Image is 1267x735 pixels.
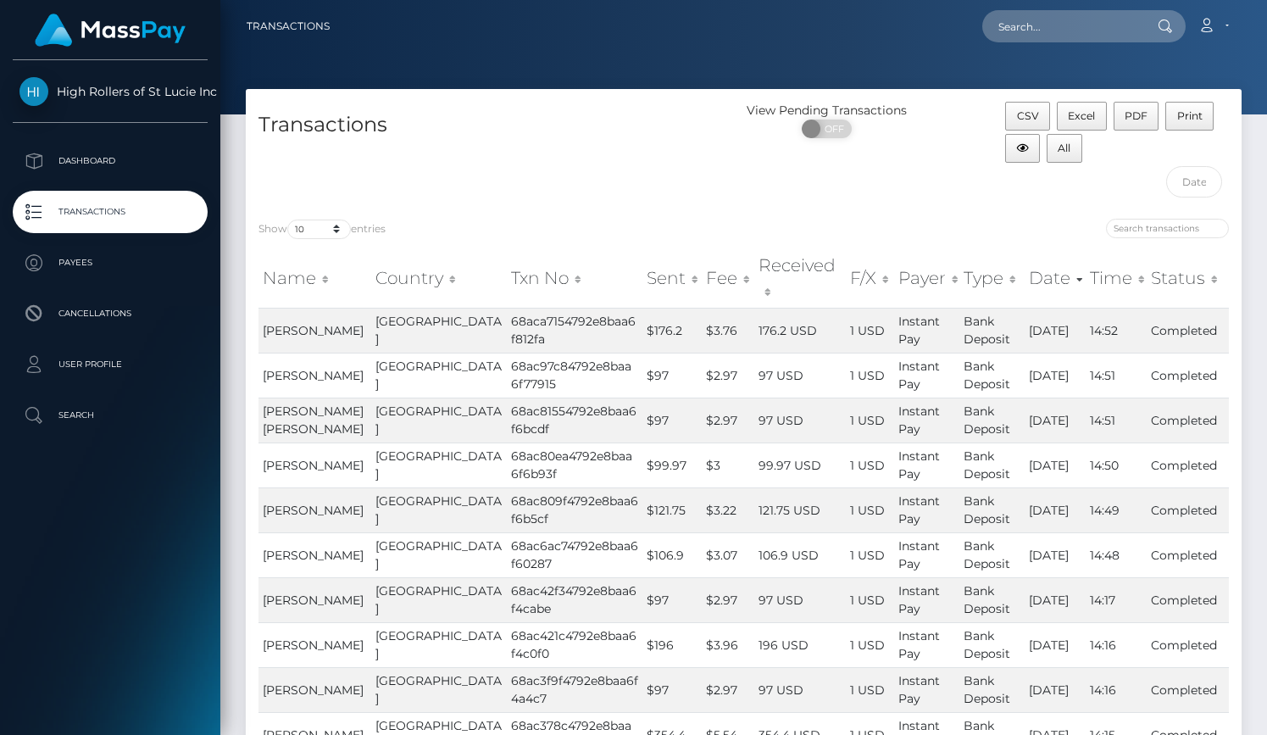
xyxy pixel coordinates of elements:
[754,308,846,353] td: 176.2 USD
[1047,134,1082,163] button: All
[642,667,702,712] td: $97
[1086,622,1147,667] td: 14:16
[1025,487,1086,532] td: [DATE]
[258,248,371,309] th: Name: activate to sort column ascending
[846,577,894,622] td: 1 USD
[811,120,853,138] span: OFF
[1086,443,1147,487] td: 14:50
[507,532,642,577] td: 68ac6ac74792e8baa6f60287
[898,314,940,347] span: Instant Pay
[371,248,507,309] th: Country: activate to sort column ascending
[1114,102,1159,131] button: PDF
[959,308,1025,353] td: Bank Deposit
[959,667,1025,712] td: Bank Deposit
[1086,398,1147,443] td: 14:51
[371,308,507,353] td: [GEOGRAPHIC_DATA]
[1005,102,1050,131] button: CSV
[702,248,754,309] th: Fee: activate to sort column ascending
[19,403,201,428] p: Search
[1057,102,1107,131] button: Excel
[13,191,208,233] a: Transactions
[754,248,846,309] th: Received: activate to sort column ascending
[13,292,208,335] a: Cancellations
[371,353,507,398] td: [GEOGRAPHIC_DATA]
[754,487,846,532] td: 121.75 USD
[263,503,364,518] span: [PERSON_NAME]
[371,577,507,622] td: [GEOGRAPHIC_DATA]
[1086,487,1147,532] td: 14:49
[1165,102,1214,131] button: Print
[13,84,208,99] span: High Rollers of St Lucie Inc
[19,148,201,174] p: Dashboard
[1025,622,1086,667] td: [DATE]
[1147,398,1229,443] td: Completed
[19,77,48,106] img: High Rollers of St Lucie Inc
[1025,398,1086,443] td: [DATE]
[1025,532,1086,577] td: [DATE]
[263,638,364,653] span: [PERSON_NAME]
[263,323,364,338] span: [PERSON_NAME]
[371,667,507,712] td: [GEOGRAPHIC_DATA]
[846,248,894,309] th: F/X: activate to sort column ascending
[754,443,846,487] td: 99.97 USD
[754,353,846,398] td: 97 USD
[371,532,507,577] td: [GEOGRAPHIC_DATA]
[702,398,754,443] td: $2.97
[1017,109,1039,122] span: CSV
[263,548,364,563] span: [PERSON_NAME]
[702,577,754,622] td: $2.97
[959,577,1025,622] td: Bank Deposit
[35,14,186,47] img: MassPay Logo
[19,352,201,377] p: User Profile
[1058,142,1070,154] span: All
[1147,353,1229,398] td: Completed
[13,242,208,284] a: Payees
[1086,532,1147,577] td: 14:48
[846,487,894,532] td: 1 USD
[702,308,754,353] td: $3.76
[1025,308,1086,353] td: [DATE]
[507,398,642,443] td: 68ac81554792e8baa6f6bcdf
[846,353,894,398] td: 1 USD
[507,667,642,712] td: 68ac3f9f4792e8baa6f4a4c7
[1086,248,1147,309] th: Time: activate to sort column ascending
[507,487,642,532] td: 68ac809f4792e8baa6f6b5cf
[1147,248,1229,309] th: Status: activate to sort column ascending
[702,443,754,487] td: $3
[642,532,702,577] td: $106.9
[1147,443,1229,487] td: Completed
[263,458,364,473] span: [PERSON_NAME]
[898,673,940,706] span: Instant Pay
[1025,248,1086,309] th: Date: activate to sort column ascending
[754,577,846,622] td: 97 USD
[898,404,940,437] span: Instant Pay
[898,628,940,661] span: Instant Pay
[702,487,754,532] td: $3.22
[263,404,364,437] span: [PERSON_NAME] [PERSON_NAME]
[1125,109,1148,122] span: PDF
[1147,532,1229,577] td: Completed
[1166,166,1222,198] input: Date filter
[13,343,208,386] a: User Profile
[263,593,364,608] span: [PERSON_NAME]
[642,487,702,532] td: $121.75
[642,443,702,487] td: $99.97
[702,667,754,712] td: $2.97
[754,398,846,443] td: 97 USD
[1106,219,1229,238] input: Search transactions
[507,622,642,667] td: 68ac421c4792e8baa6f4c0f0
[1147,622,1229,667] td: Completed
[371,487,507,532] td: [GEOGRAPHIC_DATA]
[258,110,731,140] h4: Transactions
[702,622,754,667] td: $3.96
[19,250,201,276] p: Payees
[846,622,894,667] td: 1 USD
[263,682,364,698] span: [PERSON_NAME]
[1025,443,1086,487] td: [DATE]
[754,622,846,667] td: 196 USD
[846,308,894,353] td: 1 USD
[13,394,208,437] a: Search
[642,622,702,667] td: $196
[702,353,754,398] td: $2.97
[898,538,940,571] span: Instant Pay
